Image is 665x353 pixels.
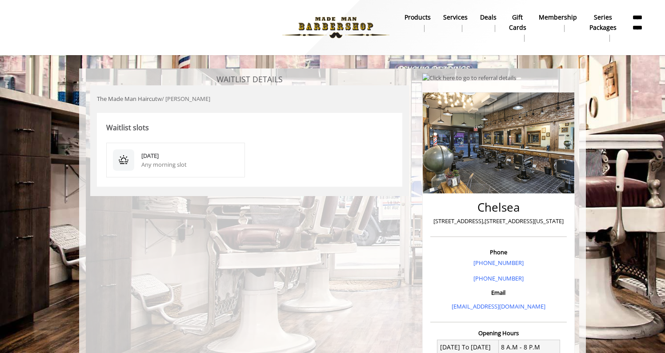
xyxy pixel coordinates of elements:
[216,73,283,85] div: WAITLIST DETAILS
[430,330,567,336] h3: Opening Hours
[422,73,516,83] img: Click here to go to referral details
[405,12,431,22] b: products
[503,11,533,44] a: Gift cardsgift cards
[474,11,503,34] a: DealsDeals
[433,217,565,226] p: [STREET_ADDRESS],[STREET_ADDRESS][US_STATE]
[141,151,238,160] div: [DATE]
[433,249,565,255] h3: Phone
[275,3,397,52] img: Made Man Barbershop logo
[589,12,617,32] b: Series packages
[443,12,468,22] b: Services
[433,201,565,214] h2: Chelsea
[433,289,565,296] h3: Email
[437,11,474,34] a: ServicesServices
[539,12,577,22] b: Membership
[480,12,497,22] b: Deals
[398,11,437,34] a: Productsproducts
[141,160,238,169] div: Any morning slot
[473,259,524,267] a: [PHONE_NUMBER]
[97,95,157,103] span: The Made Man Haircut
[533,11,583,34] a: MembershipMembership
[452,302,545,310] a: [EMAIL_ADDRESS][DOMAIN_NAME]
[157,95,210,103] span: w/ [PERSON_NAME]
[97,113,402,134] div: Waitlist slots
[583,11,623,44] a: Series packagesSeries packages
[473,274,524,282] a: [PHONE_NUMBER]
[509,12,526,32] b: gift cards
[118,155,129,165] img: waitlist slot image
